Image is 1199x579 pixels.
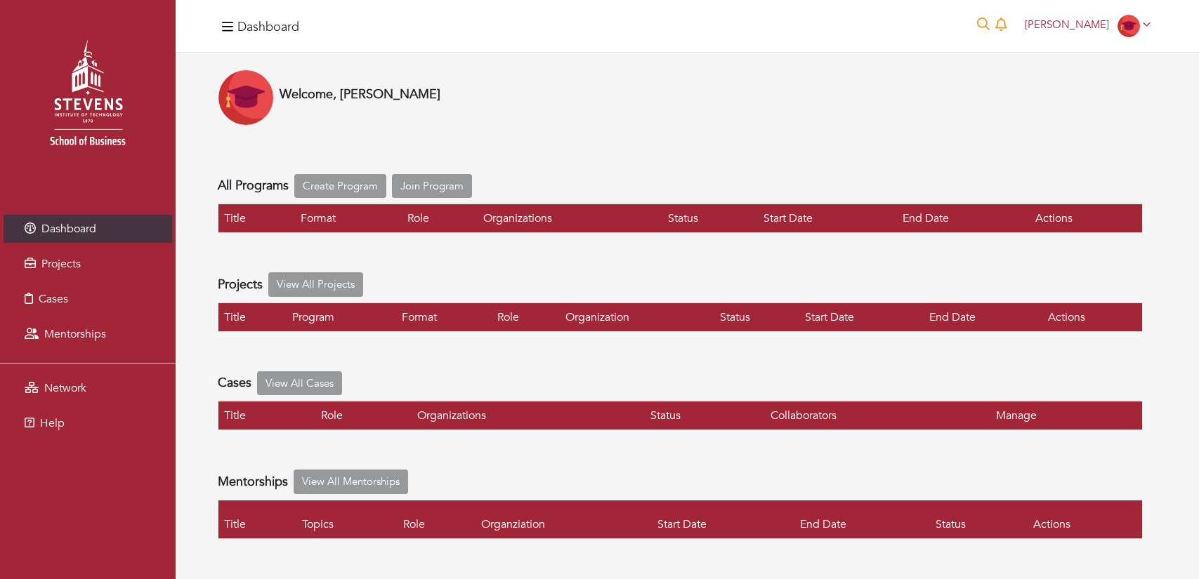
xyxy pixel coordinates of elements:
th: Role [492,302,560,331]
th: Start Date [652,500,794,538]
th: Title [218,401,315,430]
a: Mentorships [4,320,172,348]
span: Help [40,415,65,431]
h4: All Programs [218,178,289,194]
a: View All Mentorships [294,470,408,494]
th: Role [398,500,476,538]
th: End Date [897,204,1030,233]
th: End Date [794,500,930,538]
th: Actions [1030,204,1142,233]
th: Organizations [412,401,645,430]
th: Organizations [478,204,662,233]
th: Manage [990,401,1143,430]
th: Format [396,302,492,331]
th: Organization [560,302,714,331]
span: Dashboard [41,221,96,237]
a: View All Cases [257,371,342,396]
th: Program [287,302,396,331]
th: Status [930,500,1028,538]
h4: Cases [218,375,251,391]
span: Network [44,380,86,396]
h4: Welcome, [PERSON_NAME] [280,87,440,102]
h4: Dashboard [237,20,299,35]
img: Student-Icon-6b6867cbad302adf8029cb3ecf392088beec6a544309a027beb5b4b4576828a8.png [1118,15,1140,37]
a: Dashboard [4,215,172,243]
th: Organziation [476,500,653,538]
h4: Mentorships [218,474,288,490]
th: Title [218,302,287,331]
a: Join Program [392,174,472,199]
a: Cases [4,285,172,313]
th: Format [295,204,402,233]
th: Role [402,204,478,233]
th: Actions [1042,302,1143,331]
h4: Projects [218,277,263,293]
a: View All Projects [268,272,363,297]
a: Help [4,409,172,437]
th: Status [645,401,766,430]
th: Start Date [799,302,924,331]
th: Start Date [758,204,897,233]
span: Cases [39,291,68,307]
th: Topics [296,500,398,538]
th: Status [714,302,799,331]
th: Collaborators [765,401,990,430]
a: Network [4,374,172,402]
a: [PERSON_NAME] [1018,18,1157,32]
th: Title [218,500,297,538]
th: Status [662,204,758,233]
th: Role [315,401,412,430]
span: Projects [41,256,81,272]
img: stevens_logo.png [14,25,162,172]
span: [PERSON_NAME] [1025,18,1109,32]
span: Mentorships [44,326,106,342]
th: Actions [1028,500,1143,538]
img: Student-Icon-6b6867cbad302adf8029cb3ecf392088beec6a544309a027beb5b4b4576828a8.png [218,69,274,126]
th: End Date [924,302,1042,331]
a: Create Program [294,174,386,199]
a: Projects [4,250,172,278]
th: Title [218,204,295,233]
